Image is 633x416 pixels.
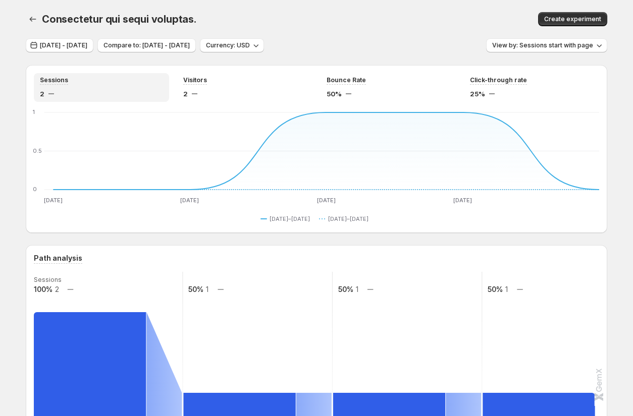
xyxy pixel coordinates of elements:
span: [DATE]–[DATE] [328,215,368,223]
text: 100% [34,285,52,293]
span: Consectetur qui sequi voluptas. [42,13,196,25]
text: 1 [33,108,35,115]
span: Currency: USD [206,41,250,49]
span: 25% [470,89,485,99]
button: [DATE]–[DATE] [260,213,314,225]
text: [DATE] [453,197,472,204]
text: [DATE] [44,197,63,204]
h3: Path analysis [34,253,82,263]
text: 1 [505,285,508,293]
span: [DATE] - [DATE] [40,41,87,49]
text: 1 [356,285,358,293]
text: 50% [338,285,353,293]
span: Create experiment [544,15,601,23]
text: 2 [55,285,59,293]
button: [DATE]–[DATE] [319,213,373,225]
text: 1 [206,285,208,293]
span: Bounce Rate [327,76,366,84]
text: [DATE] [180,197,199,204]
text: 0.5 [33,147,42,154]
button: [DATE] - [DATE] [26,38,93,52]
span: 2 [40,89,44,99]
button: Currency: USD [200,38,264,52]
span: Sessions [40,76,68,84]
button: View by: Sessions start with page [486,38,607,52]
text: 50% [188,285,203,293]
span: Visitors [183,76,207,84]
span: 2 [183,89,188,99]
span: 50% [327,89,342,99]
span: Compare to: [DATE] - [DATE] [103,41,190,49]
button: Compare to: [DATE] - [DATE] [97,38,196,52]
button: Create experiment [538,12,607,26]
span: View by: Sessions start with page [492,41,593,49]
text: 0 [33,186,37,193]
span: Click-through rate [470,76,527,84]
text: 50% [488,285,503,293]
text: Sessions [34,276,62,283]
text: [DATE] [317,197,336,204]
span: [DATE]–[DATE] [270,215,310,223]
